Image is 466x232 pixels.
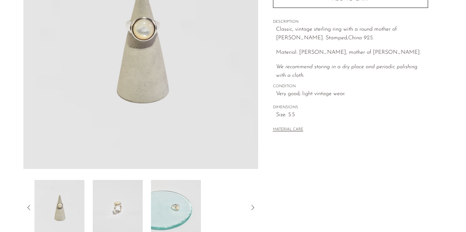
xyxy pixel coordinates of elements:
button: MATERIAL CARE [273,127,303,132]
span: DIMENSIONS [273,104,428,111]
span: Size: 5.5 [276,111,428,120]
span: DESCRIPTION [273,19,428,25]
i: We recommend storing in a dry place and periodic polishing with a cloth. [276,64,417,79]
p: Material: [PERSON_NAME], mother of [PERSON_NAME]. [276,48,428,57]
em: China 925. [348,35,374,41]
p: Classic, vintage sterling ring with a round mother of [PERSON_NAME]. Stamped, [276,25,428,43]
span: CONDITION [273,83,428,90]
span: Very good; light vintage wear. [276,90,428,99]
